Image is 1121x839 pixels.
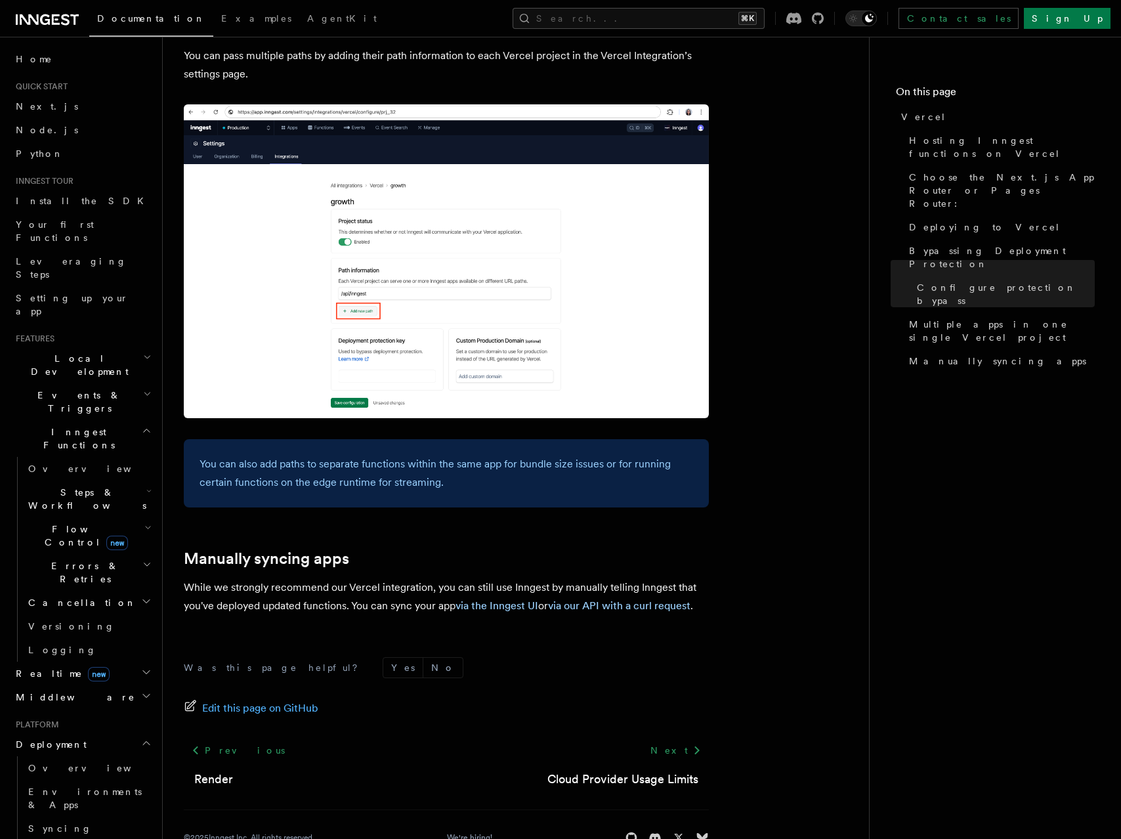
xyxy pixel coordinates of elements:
[28,763,163,773] span: Overview
[909,244,1095,270] span: Bypassing Deployment Protection
[11,176,74,186] span: Inngest tour
[184,578,709,615] p: While we strongly recommend our Vercel integration, you can still use Inngest by manually telling...
[16,53,53,66] span: Home
[28,823,92,834] span: Syncing
[23,457,154,481] a: Overview
[184,47,709,83] p: You can pass multiple paths by adding their path information to each Vercel project in the Vercel...
[547,770,698,788] a: Cloud Provider Usage Limits
[11,352,143,378] span: Local Development
[106,536,128,550] span: new
[11,81,68,92] span: Quick start
[307,13,377,24] span: AgentKit
[904,312,1095,349] a: Multiple apps in one single Vercel project
[28,786,142,810] span: Environments & Apps
[904,349,1095,373] a: Manually syncing apps
[184,739,292,762] a: Previous
[901,110,946,123] span: Vercel
[904,129,1095,165] a: Hosting Inngest functions on Vercel
[11,733,154,756] button: Deployment
[899,8,1019,29] a: Contact sales
[11,738,87,751] span: Deployment
[11,118,154,142] a: Node.js
[896,84,1095,105] h4: On this page
[11,333,54,344] span: Features
[904,215,1095,239] a: Deploying to Vercel
[738,12,757,25] kbd: ⌘K
[16,256,127,280] span: Leveraging Steps
[912,276,1095,312] a: Configure protection bypass
[23,481,154,517] button: Steps & Workflows
[28,463,163,474] span: Overview
[513,8,765,29] button: Search...⌘K
[184,661,367,674] p: Was this page helpful?
[184,439,709,507] div: You can also add paths to separate functions within the same app for bundle size issues or for ru...
[11,213,154,249] a: Your first Functions
[23,638,154,662] a: Logging
[909,134,1095,160] span: Hosting Inngest functions on Vercel
[184,104,709,418] img: Add new path information button in the Inngest dashboard
[23,614,154,638] a: Versioning
[11,389,143,415] span: Events & Triggers
[455,599,538,612] a: via the Inngest UI
[23,486,146,512] span: Steps & Workflows
[23,591,154,614] button: Cancellation
[202,699,318,718] span: Edit this page on GitHub
[11,457,154,662] div: Inngest Functions
[11,685,154,709] button: Middleware
[11,189,154,213] a: Install the SDK
[23,559,142,586] span: Errors & Retries
[11,420,154,457] button: Inngest Functions
[23,780,154,817] a: Environments & Apps
[184,699,318,718] a: Edit this page on GitHub
[23,756,154,780] a: Overview
[23,523,144,549] span: Flow Control
[194,770,233,788] a: Render
[1024,8,1110,29] a: Sign Up
[23,596,137,609] span: Cancellation
[16,148,64,159] span: Python
[11,286,154,323] a: Setting up your app
[16,196,152,206] span: Install the SDK
[16,101,78,112] span: Next.js
[423,658,463,678] button: No
[16,219,94,243] span: Your first Functions
[909,355,1086,368] span: Manually syncing apps
[548,599,690,612] a: via our API with a curl request
[904,165,1095,215] a: Choose the Next.js App Router or Pages Router:
[221,13,291,24] span: Examples
[23,517,154,554] button: Flow Controlnew
[11,347,154,383] button: Local Development
[909,171,1095,210] span: Choose the Next.js App Router or Pages Router:
[299,4,385,35] a: AgentKit
[11,95,154,118] a: Next.js
[11,720,59,730] span: Platform
[89,4,213,37] a: Documentation
[184,549,349,568] a: Manually syncing apps
[11,383,154,420] button: Events & Triggers
[213,4,299,35] a: Examples
[88,667,110,681] span: new
[11,142,154,165] a: Python
[16,125,78,135] span: Node.js
[28,645,96,655] span: Logging
[11,249,154,286] a: Leveraging Steps
[11,425,142,452] span: Inngest Functions
[845,11,877,26] button: Toggle dark mode
[23,554,154,591] button: Errors & Retries
[16,293,129,316] span: Setting up your app
[383,658,423,678] button: Yes
[97,13,205,24] span: Documentation
[896,105,1095,129] a: Vercel
[11,667,110,680] span: Realtime
[909,221,1061,234] span: Deploying to Vercel
[904,239,1095,276] a: Bypassing Deployment Protection
[11,691,135,704] span: Middleware
[28,621,115,632] span: Versioning
[909,318,1095,344] span: Multiple apps in one single Vercel project
[917,281,1095,307] span: Configure protection bypass
[11,662,154,685] button: Realtimenew
[643,739,709,762] a: Next
[11,47,154,71] a: Home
